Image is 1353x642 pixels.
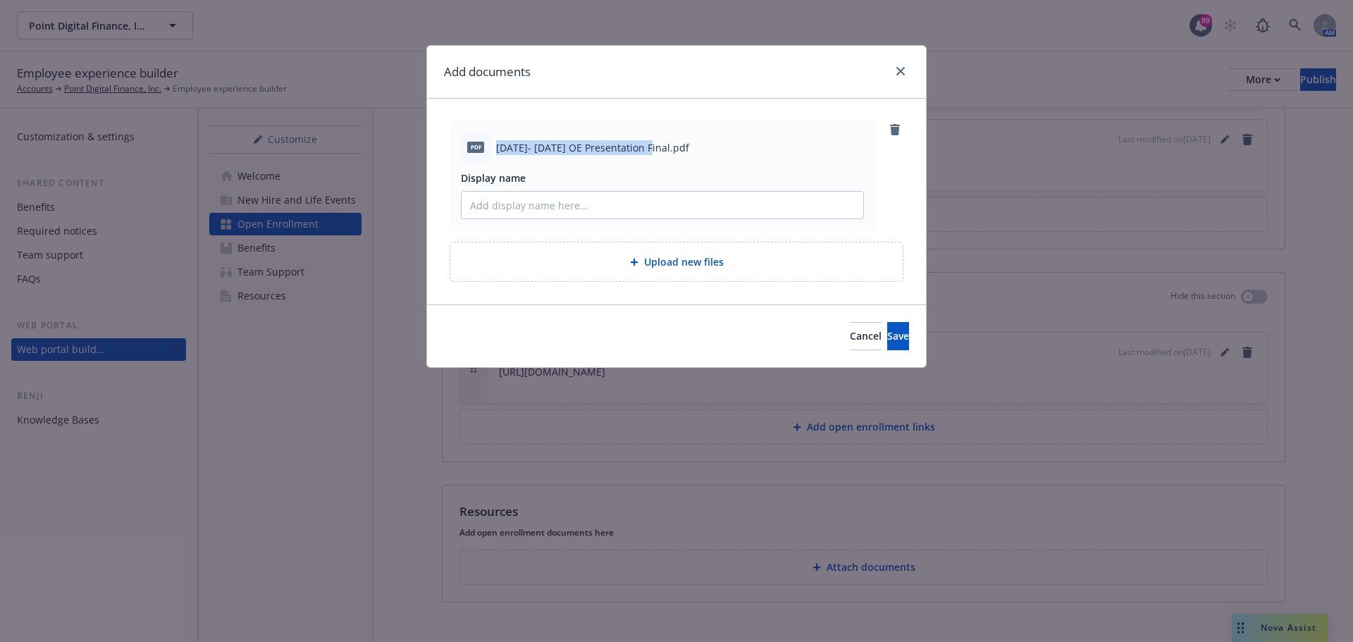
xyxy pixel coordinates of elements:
button: Save [887,322,909,350]
a: remove [886,121,903,138]
span: Upload new files [644,254,724,269]
div: Upload new files [450,242,903,282]
a: close [892,63,909,80]
h1: Add documents [444,63,531,81]
span: Save [887,329,909,342]
input: Add display name here... [462,192,863,218]
span: Cancel [850,329,882,342]
button: Cancel [850,322,882,350]
span: Display name [461,171,526,185]
span: pdf [467,142,484,152]
span: [DATE]- [DATE] OE Presentation Final.pdf [496,140,689,155]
